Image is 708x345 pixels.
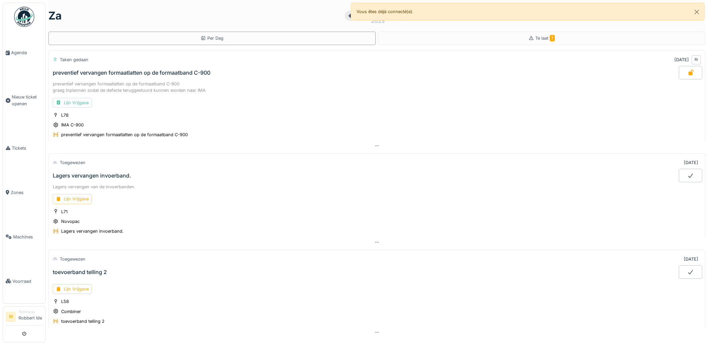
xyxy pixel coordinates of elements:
a: Voorraad [3,259,45,303]
div: [DATE] [684,256,698,262]
div: L71 [61,208,68,215]
li: RI [6,312,16,322]
a: Nieuw ticket openen [3,75,45,126]
div: Lagers vervangen invoerband. [61,228,124,234]
div: IMA C-900 [61,122,84,128]
a: Agenda [3,31,45,75]
div: toevoerband telling 2 [53,269,107,275]
a: Zones [3,170,45,215]
div: Lagers vervangen invoerband. [53,172,131,179]
a: Tickets [3,126,45,170]
div: RI [692,55,701,65]
div: Taken gedaan [60,56,88,63]
div: preventief vervangen formaatlatten op de formaatband C-900 [53,70,210,76]
div: L78 [61,112,69,118]
span: 7 [550,35,555,41]
div: toevoerband telling 2 [61,318,105,324]
span: Nieuw ticket openen [12,94,43,107]
div: L58 [61,298,69,305]
div: Lijn Vrijgave [53,98,92,108]
div: 2025 [371,17,385,25]
span: Machines [13,234,43,240]
span: Voorraad [12,278,43,284]
span: Zones [11,189,43,196]
span: Agenda [11,49,43,56]
div: Combiner [61,308,81,315]
a: RI TechnicusRobbert Ide [6,309,43,325]
div: Novopac [61,218,80,225]
img: Badge_color-CXgf-gQk.svg [14,7,34,27]
button: Close [689,3,704,21]
span: Tickets [12,145,43,151]
div: Vous êtes déjà connecté(e). [351,3,705,21]
div: [DATE] [684,159,698,166]
div: Lagers vervangen van de invoerbanden. [53,184,701,190]
div: Toegewezen [60,159,85,166]
div: preventief vervangen formaatlatten op de formaatband C-900 [61,131,188,138]
a: Machines [3,215,45,259]
div: [DATE] [674,56,689,63]
span: Te laat [535,36,555,41]
div: Toegewezen [60,256,85,262]
h1: za [48,9,62,22]
div: preventief vervangen formaatlatten op de formaatband C-900 graag inplannen zodat de defecte terug... [53,81,701,93]
div: Lijn Vrijgave [53,194,92,204]
div: Lijn Vrijgave [53,284,92,294]
div: Technicus [18,309,43,314]
div: Per Dag [201,35,223,41]
li: Robbert Ide [18,309,43,324]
